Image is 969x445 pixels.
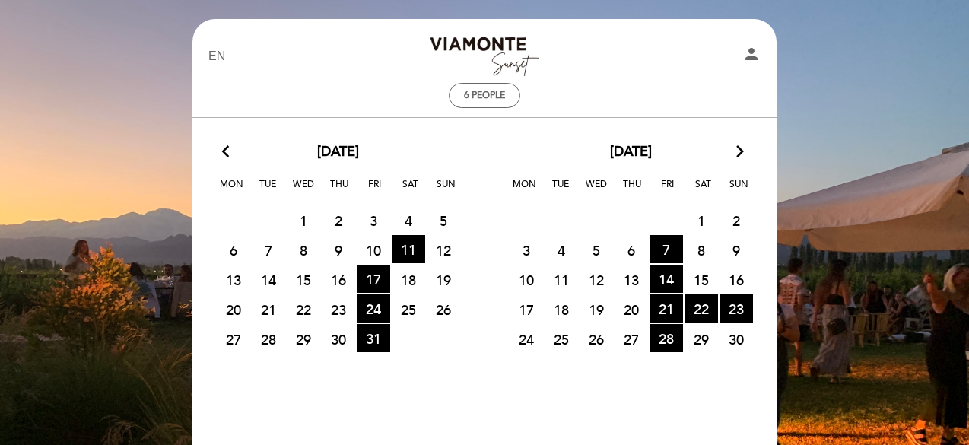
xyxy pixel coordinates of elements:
span: 19 [427,265,460,294]
span: 10 [357,236,390,264]
span: 25 [392,295,425,323]
span: 24 [510,325,543,353]
span: 26 [427,295,460,323]
span: 3 [510,236,543,264]
span: [DATE] [610,142,652,162]
span: 14 [252,265,285,294]
span: Tue [253,176,283,205]
span: 4 [545,236,578,264]
span: 11 [545,265,578,294]
span: 28 [650,324,683,352]
span: 20 [217,295,250,323]
span: Mon [510,176,540,205]
span: 29 [287,325,320,353]
span: Sat [396,176,426,205]
span: 19 [580,295,613,323]
span: 17 [510,295,543,323]
span: 15 [287,265,320,294]
span: 10 [510,265,543,294]
span: 20 [615,295,648,323]
span: 5 [427,206,460,234]
span: Sun [724,176,755,205]
span: 23 [322,295,355,323]
i: arrow_back_ios [222,142,236,162]
span: 12 [427,236,460,264]
span: 27 [217,325,250,353]
span: 6 [615,236,648,264]
span: 30 [322,325,355,353]
span: [DATE] [317,142,359,162]
span: 27 [615,325,648,353]
span: 28 [252,325,285,353]
span: 23 [720,294,753,323]
span: 1 [685,206,718,234]
span: Thu [617,176,647,205]
span: 25 [545,325,578,353]
span: 18 [392,265,425,294]
span: 3 [357,206,390,234]
span: Thu [324,176,354,205]
span: Wed [288,176,319,205]
span: 9 [720,236,753,264]
span: 16 [720,265,753,294]
span: 7 [650,235,683,263]
span: 8 [287,236,320,264]
span: 24 [357,294,390,323]
span: Tue [545,176,576,205]
span: 22 [685,294,718,323]
i: person [742,45,761,63]
span: 18 [545,295,578,323]
span: 16 [322,265,355,294]
span: 8 [685,236,718,264]
span: 12 [580,265,613,294]
span: 21 [650,294,683,323]
span: 7 [252,236,285,264]
span: 29 [685,325,718,353]
span: 11 [392,235,425,263]
span: 1 [287,206,320,234]
span: Fri [653,176,683,205]
span: 6 [217,236,250,264]
button: person [742,45,761,68]
span: 4 [392,206,425,234]
span: 21 [252,295,285,323]
span: 30 [720,325,753,353]
span: 2 [322,206,355,234]
i: arrow_forward_ios [733,142,747,162]
span: Mon [217,176,247,205]
span: 2 [720,206,753,234]
span: 26 [580,325,613,353]
span: 31 [357,324,390,352]
span: 13 [615,265,648,294]
span: 13 [217,265,250,294]
span: Fri [360,176,390,205]
span: 17 [357,265,390,293]
span: 6 people [464,90,505,101]
span: Wed [581,176,612,205]
span: 15 [685,265,718,294]
span: 5 [580,236,613,264]
span: Sat [688,176,719,205]
span: 14 [650,265,683,293]
span: Sun [431,176,462,205]
span: 22 [287,295,320,323]
a: Bodega Viamonte Sunset [389,36,580,78]
span: 9 [322,236,355,264]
